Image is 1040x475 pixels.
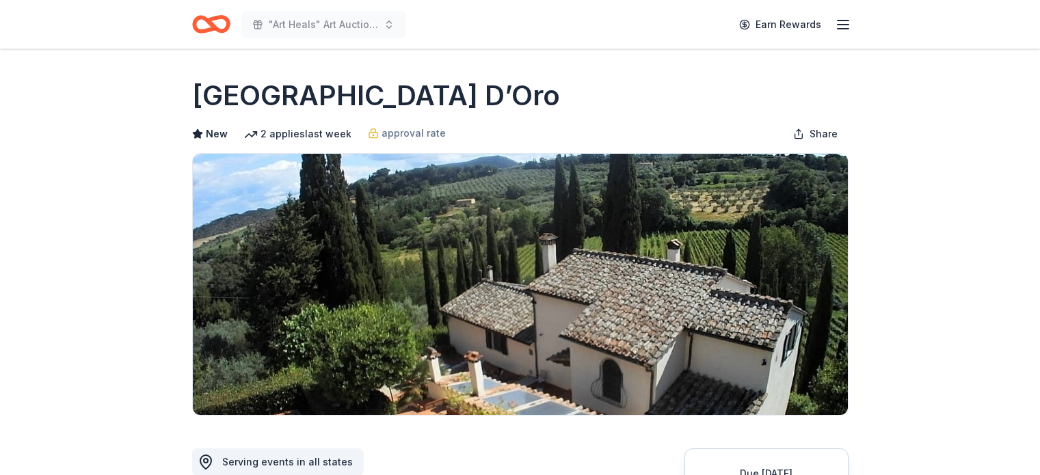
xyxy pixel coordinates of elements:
[269,16,378,33] span: "Art Heals" Art Auction 10th Annual
[244,126,351,142] div: 2 applies last week
[222,456,353,467] span: Serving events in all states
[782,120,849,148] button: Share
[810,126,838,142] span: Share
[731,12,829,37] a: Earn Rewards
[382,125,446,141] span: approval rate
[192,8,230,40] a: Home
[193,154,848,415] img: Image for Villa Sogni D’Oro
[241,11,405,38] button: "Art Heals" Art Auction 10th Annual
[192,77,560,115] h1: [GEOGRAPHIC_DATA] D’Oro
[206,126,228,142] span: New
[368,125,446,141] a: approval rate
